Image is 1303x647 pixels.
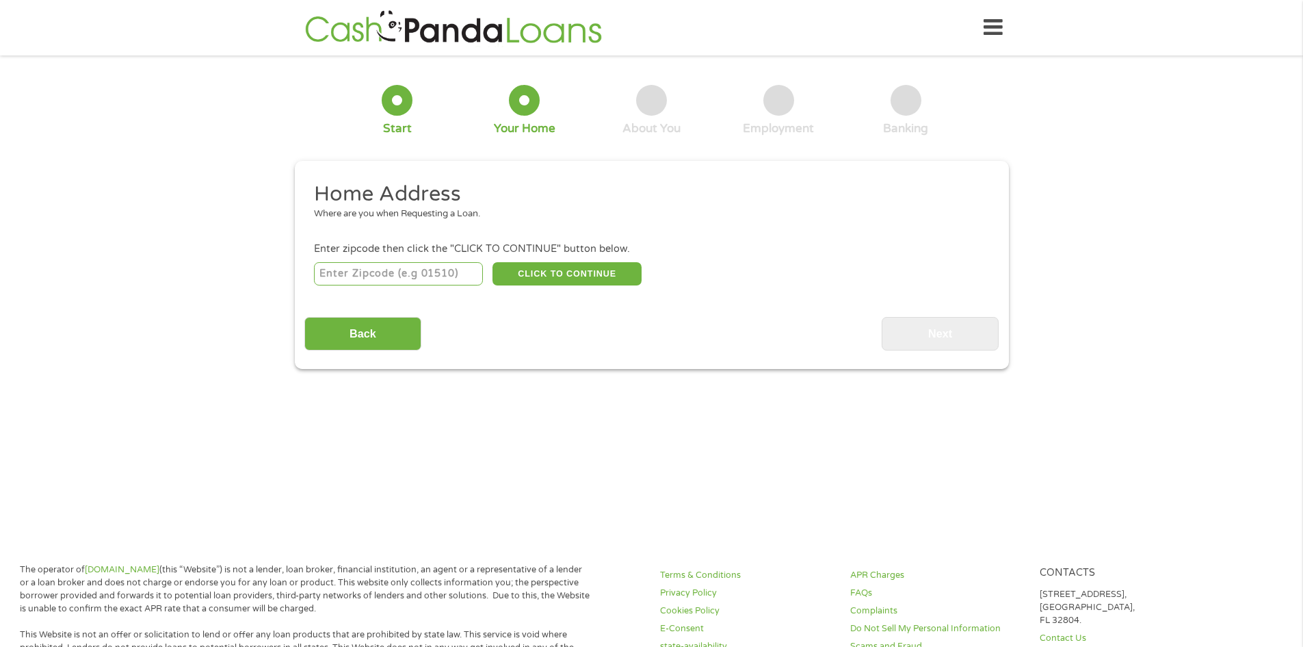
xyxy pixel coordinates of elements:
div: Your Home [494,121,555,136]
a: E-Consent [660,622,834,635]
p: [STREET_ADDRESS], [GEOGRAPHIC_DATA], FL 32804. [1040,588,1213,627]
input: Next [882,317,999,351]
a: [DOMAIN_NAME] [85,564,159,575]
h4: Contacts [1040,567,1213,580]
input: Back [304,317,421,351]
a: FAQs [850,587,1024,600]
div: About You [622,121,681,136]
a: Do Not Sell My Personal Information [850,622,1024,635]
div: Start [383,121,412,136]
div: Enter zipcode then click the "CLICK TO CONTINUE" button below. [314,242,988,257]
h2: Home Address [314,181,979,208]
a: Terms & Conditions [660,569,834,582]
div: Employment [743,121,814,136]
button: CLICK TO CONTINUE [492,262,642,286]
a: APR Charges [850,569,1024,582]
p: The operator of (this “Website”) is not a lender, loan broker, financial institution, an agent or... [20,563,590,616]
div: Where are you when Requesting a Loan. [314,207,979,221]
img: GetLoanNow Logo [301,8,606,47]
a: Cookies Policy [660,605,834,618]
div: Banking [883,121,928,136]
input: Enter Zipcode (e.g 01510) [314,262,483,286]
a: Complaints [850,605,1024,618]
a: Privacy Policy [660,587,834,600]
